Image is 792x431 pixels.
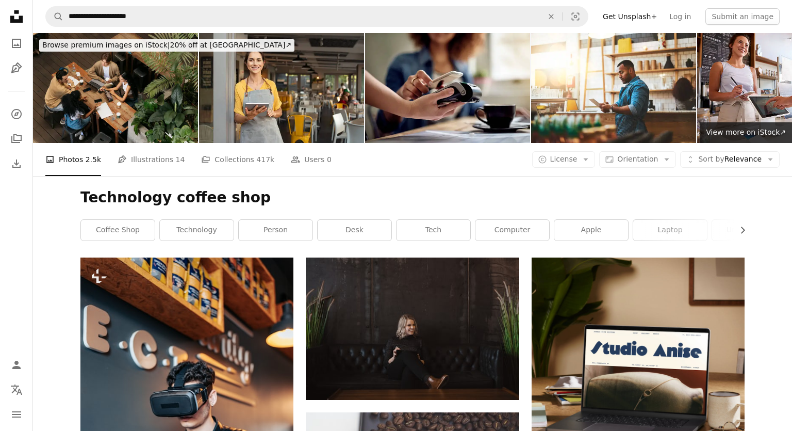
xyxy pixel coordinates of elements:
[550,155,577,163] span: License
[698,155,724,163] span: Sort by
[256,154,274,165] span: 417k
[6,379,27,400] button: Language
[42,41,291,49] span: 20% off at [GEOGRAPHIC_DATA] ↗
[532,151,596,168] button: License
[6,355,27,375] a: Log in / Sign up
[6,129,27,149] a: Collections
[201,143,274,176] a: Collections 417k
[633,220,707,241] a: laptop
[176,154,185,165] span: 14
[599,151,676,168] button: Orientation
[698,154,762,165] span: Relevance
[46,7,63,26] button: Search Unsplash
[45,6,588,27] form: Find visuals sitewide
[80,188,745,207] h1: Technology coffee shop
[6,33,27,54] a: Photos
[199,33,364,143] img: Small business owner at entrance looking at camera
[680,151,780,168] button: Sort byRelevance
[531,33,696,143] img: He's always making little tweaks to the business model
[663,8,697,25] a: Log in
[306,324,519,333] a: woman sitting on black leather sofa
[733,220,745,241] button: scroll list to the right
[118,143,185,176] a: Illustrations 14
[705,8,780,25] button: Submit an image
[554,220,628,241] a: apple
[617,155,658,163] span: Orientation
[6,153,27,174] a: Download History
[318,220,391,241] a: desk
[33,33,198,143] img: College friends studying together at coffee shop
[6,104,27,124] a: Explore
[291,143,332,176] a: Users 0
[42,41,170,49] span: Browse premium images on iStock |
[397,220,470,241] a: tech
[239,220,312,241] a: person
[160,220,234,241] a: technology
[597,8,663,25] a: Get Unsplash+
[33,33,792,143] div: Blocked (specific): div[data-ad="true"]
[6,58,27,78] a: Illustrations
[80,413,293,422] a: a man sitting at a table with a laptop wearing a virtual headset
[712,220,786,241] a: united state
[540,7,563,26] button: Clear
[306,258,519,400] img: woman sitting on black leather sofa
[6,404,27,425] button: Menu
[81,220,155,241] a: coffee shop
[365,33,530,143] img: Paying with just a tap
[327,154,332,165] span: 0
[706,128,786,136] span: View more on iStock ↗
[33,33,301,58] a: Browse premium images on iStock|20% off at [GEOGRAPHIC_DATA]↗
[700,122,792,143] a: View more on iStock↗
[475,220,549,241] a: computer
[563,7,588,26] button: Visual search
